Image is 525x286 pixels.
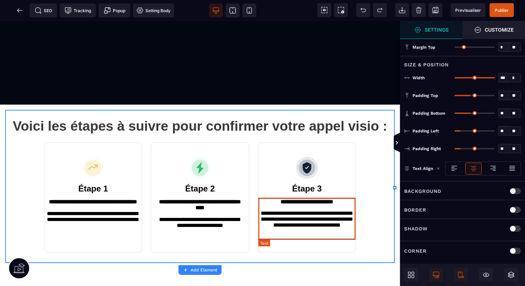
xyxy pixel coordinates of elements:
[429,268,443,282] span: Desktop Only
[292,163,322,172] b: Étape 3
[404,187,441,195] p: Background
[412,111,445,116] span: Padding Bottom
[504,268,518,282] span: Open Layers
[400,21,462,39] span: Settings
[479,268,493,282] span: Hide/Show Block
[485,27,514,32] strong: Customize
[82,136,104,158] img: 4c63a725c3b304b2c0a5e1a33d73ec16_growth-icon.svg
[404,268,418,282] span: Open Blocks
[65,7,91,14] span: Tracking
[412,44,435,50] span: Margin Top
[104,7,125,14] span: Popup
[404,247,427,255] p: Corner
[436,167,440,170] img: loading
[425,27,449,32] strong: Settings
[404,224,428,233] p: Shadow
[454,268,468,282] span: Mobile Only
[412,93,438,98] span: Padding Top
[400,56,525,69] div: Size & Position
[189,136,211,158] img: b6606ffbb4648694007e19b7dd4a8ba6_lightning-icon.svg
[462,21,525,39] span: Open Style Manager
[404,165,433,172] p: Text Align
[191,268,217,272] strong: Add Element
[35,7,52,14] span: SEO
[412,128,439,134] span: Padding Left
[451,3,485,17] span: Preview
[412,75,425,81] span: Width
[178,265,222,275] button: Add Element
[455,8,481,13] span: Previsualiser
[404,206,426,214] p: Border
[296,136,318,158] img: 59ef9bf7ba9b73c4c9a2e4ac6039e941_shield-icon.svg
[495,8,509,13] span: Publier
[78,163,108,172] b: Étape 1
[317,3,331,17] span: View components
[136,7,170,14] span: Setting Body
[10,94,390,116] h1: Voici les étapes à suivre pour confirmer votre appel visio :
[334,3,348,17] span: Screenshot
[185,163,215,172] b: Étape 2
[412,146,441,152] span: Padding Right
